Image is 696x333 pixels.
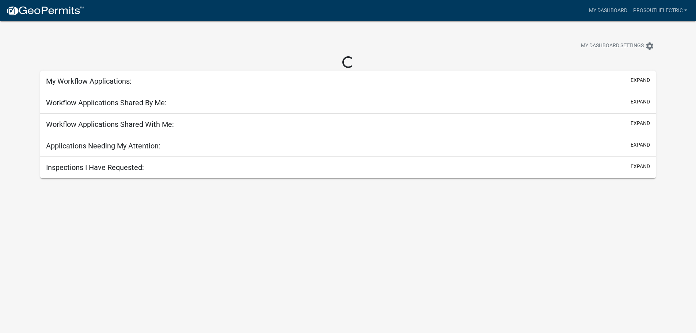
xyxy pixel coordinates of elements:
[46,120,174,129] h5: Workflow Applications Shared With Me:
[586,4,630,18] a: My Dashboard
[46,98,167,107] h5: Workflow Applications Shared By Me:
[631,163,650,170] button: expand
[631,98,650,106] button: expand
[46,163,144,172] h5: Inspections I Have Requested:
[46,141,160,150] h5: Applications Needing My Attention:
[581,42,644,50] span: My Dashboard Settings
[575,39,660,53] button: My Dashboard Settingssettings
[631,76,650,84] button: expand
[630,4,690,18] a: Prosouthelectric
[631,120,650,127] button: expand
[645,42,654,50] i: settings
[631,141,650,149] button: expand
[46,77,132,86] h5: My Workflow Applications:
